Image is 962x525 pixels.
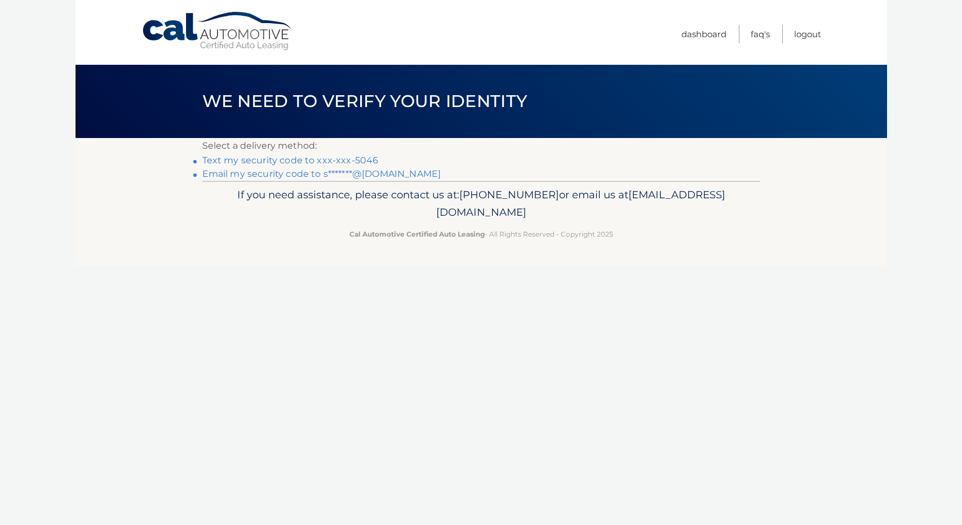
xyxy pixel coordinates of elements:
a: Logout [794,25,821,43]
p: If you need assistance, please contact us at: or email us at [210,186,753,222]
p: Select a delivery method: [202,138,760,154]
a: Dashboard [681,25,726,43]
a: Text my security code to xxx-xxx-5046 [202,155,379,166]
span: We need to verify your identity [202,91,527,112]
a: Email my security code to s*******@[DOMAIN_NAME] [202,168,441,179]
span: [PHONE_NUMBER] [459,188,559,201]
strong: Cal Automotive Certified Auto Leasing [349,230,485,238]
a: Cal Automotive [141,11,294,51]
a: FAQ's [751,25,770,43]
p: - All Rights Reserved - Copyright 2025 [210,228,753,240]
